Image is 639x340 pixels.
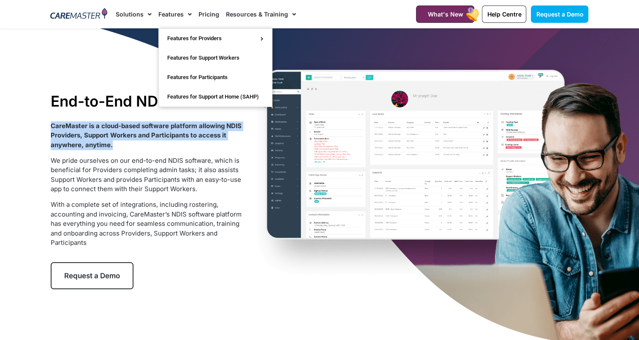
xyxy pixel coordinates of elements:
span: Help Centre [487,11,521,18]
a: Request a Demo [531,5,588,23]
p: With a complete set of integrations, including rostering, accounting and invoicing, CareMaster’s ... [51,200,245,248]
span: Request a Demo [536,11,583,18]
a: Features for Support Workers [159,48,272,68]
ul: Features [158,28,272,107]
strong: CareMaster is a cloud-based software platform allowing NDIS Providers, Support Workers and Partic... [51,122,242,149]
a: Help Centre [482,5,526,23]
a: Request a Demo [51,262,133,289]
span: We pride ourselves on our end-to-end NDIS software, which is beneficial for Providers completing ... [51,156,241,193]
a: Features for Providers [159,29,272,48]
a: Features for Participants [159,68,272,87]
a: Features for Support at Home (SAHP) [159,87,272,107]
a: What's New [416,5,474,23]
img: CareMaster Logo [50,8,107,21]
span: What's New [427,11,463,18]
h1: End-to-End NDIS Software [51,92,245,110]
span: Request a Demo [64,271,120,280]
